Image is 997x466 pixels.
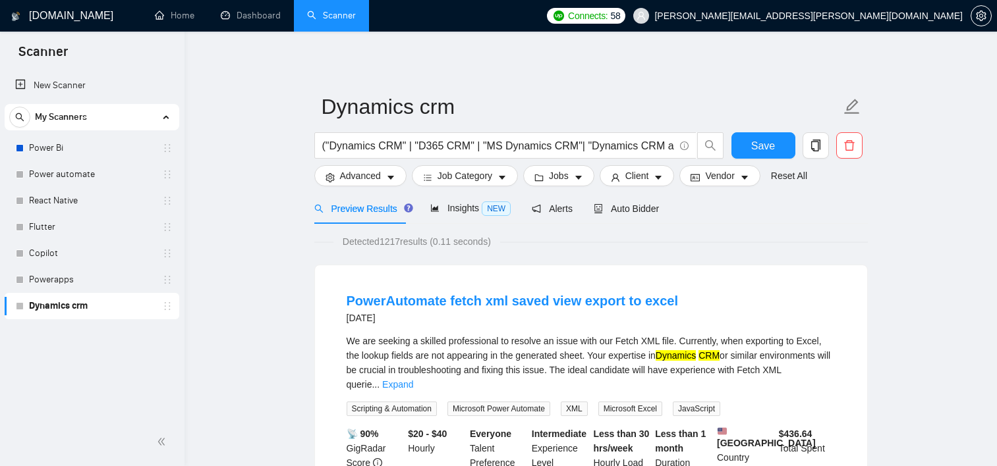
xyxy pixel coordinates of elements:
div: [DATE] [347,310,679,326]
span: user [637,11,646,20]
span: Save [751,138,775,154]
button: barsJob Categorycaret-down [412,165,518,186]
span: Insights [430,203,511,213]
span: Client [625,168,649,183]
button: folderJobscaret-down [523,165,594,186]
a: homeHome [155,10,194,21]
input: Scanner name... [322,90,841,123]
a: dashboardDashboard [221,10,281,21]
div: Tooltip anchor [403,202,414,214]
span: holder [162,248,173,259]
span: caret-down [740,172,749,182]
span: Scanner [8,42,78,70]
div: We are seeking a skilled professional to resolve an issue with our Fetch XML file. Currently, whe... [347,334,836,392]
span: double-left [157,435,170,448]
span: ... [372,379,380,390]
a: setting [971,11,992,21]
span: holder [162,195,173,206]
span: bars [423,172,432,182]
span: area-chart [430,203,440,213]
span: caret-down [574,172,583,182]
b: 📡 90% [347,428,379,439]
button: Save [731,132,795,159]
span: Advanced [340,168,381,183]
button: search [697,132,724,159]
b: [GEOGRAPHIC_DATA] [717,427,816,448]
span: caret-down [654,172,663,182]
span: caret-down [498,172,507,182]
a: Flutter [29,214,154,240]
button: settingAdvancedcaret-down [314,165,407,186]
span: idcard [691,172,700,182]
a: New Scanner [15,72,169,99]
img: upwork-logo.png [554,11,564,21]
span: delete [837,140,862,151]
span: copy [803,140,828,151]
a: React Native [29,188,154,214]
span: edit [843,98,861,115]
span: holder [162,301,173,311]
span: Preview Results [314,203,409,214]
span: 58 [610,9,620,23]
a: Expand [382,379,413,390]
mark: CRM [698,350,720,361]
span: Detected 1217 results (0.11 seconds) [333,234,500,249]
a: Power automate [29,161,154,188]
span: search [10,113,30,122]
button: userClientcaret-down [600,165,675,186]
b: Less than 30 hrs/week [594,428,650,453]
img: 🇺🇸 [718,427,727,436]
span: Alerts [532,203,573,214]
b: Everyone [470,428,511,439]
span: search [698,140,723,151]
a: Power Bi [29,135,154,161]
a: Copilot [29,240,154,267]
img: logo [11,6,20,27]
button: delete [836,132,863,159]
span: setting [971,11,991,21]
li: New Scanner [5,72,179,99]
a: Powerapps [29,267,154,293]
b: Intermediate [532,428,586,439]
span: notification [532,204,541,213]
span: caret-down [386,172,395,182]
span: XML [561,401,588,416]
span: My Scanners [35,104,87,130]
button: idcardVendorcaret-down [679,165,760,186]
span: Scripting & Automation [347,401,437,416]
span: setting [326,172,335,182]
input: Search Freelance Jobs... [322,138,674,154]
span: holder [162,143,173,153]
span: Microsoft Power Automate [447,401,550,416]
span: Microsoft Excel [598,401,662,416]
span: holder [162,274,173,285]
span: Auto Bidder [594,203,659,214]
b: Less than 1 month [655,428,706,453]
button: search [9,107,30,128]
span: Vendor [705,168,734,183]
a: Reset All [771,168,807,183]
span: NEW [482,201,511,216]
button: copy [803,132,829,159]
span: JavaScript [673,401,720,416]
span: folder [534,172,544,182]
a: Dynamics crm [29,293,154,319]
span: Job Category [438,168,492,183]
span: robot [594,204,603,213]
span: holder [162,222,173,232]
li: My Scanners [5,104,179,319]
span: holder [162,169,173,180]
a: searchScanner [307,10,356,21]
span: search [314,204,324,213]
b: $20 - $40 [408,428,447,439]
a: PowerAutomate fetch xml saved view export to excel [347,294,679,308]
span: Connects: [568,9,608,23]
b: $ 436.64 [779,428,812,439]
span: user [611,172,620,182]
iframe: Intercom live chat [952,421,984,453]
span: Jobs [549,168,569,183]
span: info-circle [680,142,689,150]
button: setting [971,5,992,26]
mark: Dynamics [656,350,696,361]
